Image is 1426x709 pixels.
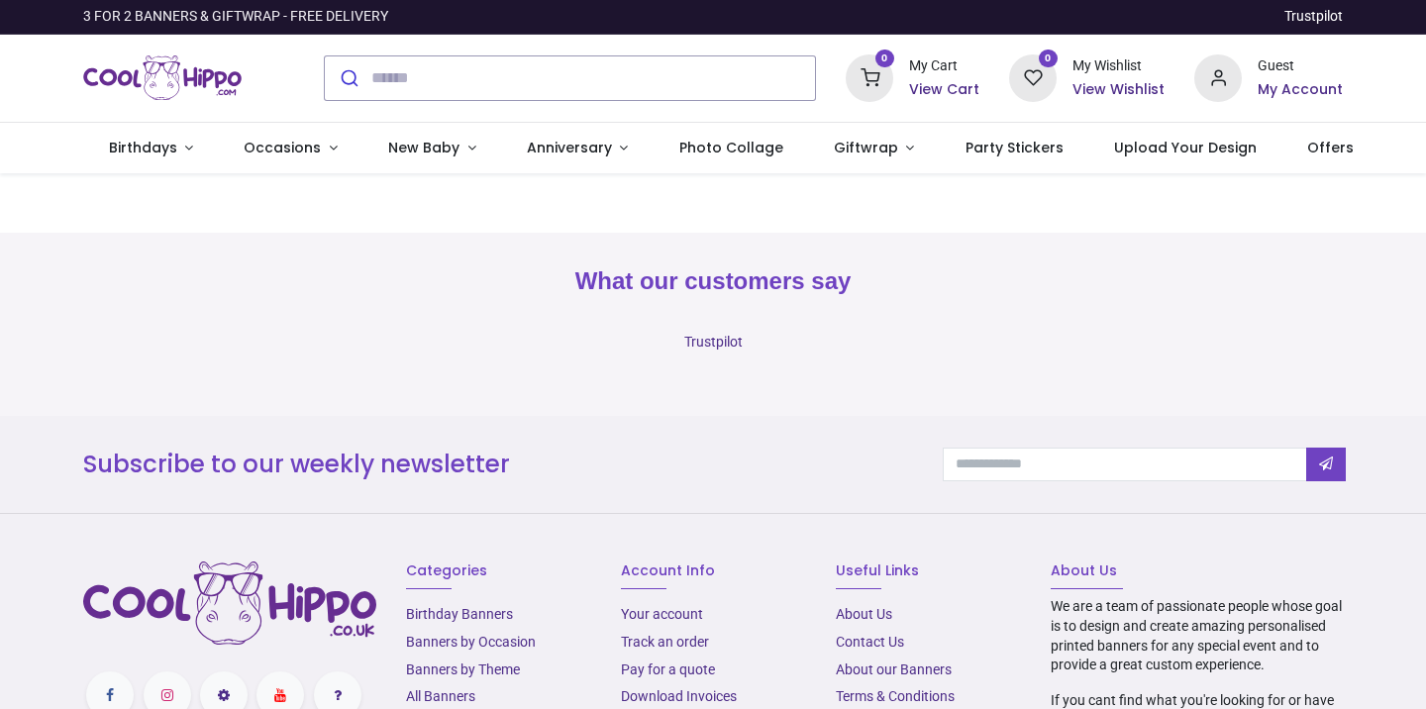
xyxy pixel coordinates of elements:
[808,123,940,174] a: Giftwrap
[621,561,806,581] h6: Account Info
[83,123,219,174] a: Birthdays
[527,138,612,157] span: Anniversary
[966,138,1064,157] span: Party Stickers
[836,606,892,622] a: About Us​
[406,688,475,704] a: All Banners
[834,138,898,157] span: Giftwrap
[325,56,371,100] button: Submit
[1072,80,1165,100] a: View Wishlist
[621,661,715,677] a: Pay for a quote
[909,56,979,76] div: My Cart
[363,123,502,174] a: New Baby
[684,334,743,350] a: Trustpilot
[83,7,388,27] div: 3 FOR 2 BANNERS & GIFTWRAP - FREE DELIVERY
[1258,80,1343,100] a: My Account
[621,688,737,704] a: Download Invoices
[621,606,703,622] a: Your account
[1051,561,1344,581] h6: About Us
[679,138,783,157] span: Photo Collage
[836,661,952,677] a: About our Banners
[1284,7,1343,27] a: Trustpilot
[1009,68,1057,84] a: 0
[621,634,709,650] a: Track an order
[846,68,893,84] a: 0
[501,123,654,174] a: Anniversary
[909,80,979,100] a: View Cart
[406,606,513,622] a: Birthday Banners
[836,561,1021,581] h6: Useful Links
[83,448,913,481] h3: Subscribe to our weekly newsletter
[406,661,520,677] a: Banners by Theme
[1051,597,1344,674] p: We are a team of passionate people whose goal is to design and create amazing personalised printe...
[83,51,242,106] a: Logo of Cool Hippo
[875,50,894,68] sup: 0
[406,561,591,581] h6: Categories
[83,51,242,106] img: Cool Hippo
[219,123,363,174] a: Occasions
[836,688,955,704] a: Terms & Conditions
[388,138,459,157] span: New Baby
[1114,138,1257,157] span: Upload Your Design
[836,634,904,650] a: Contact Us
[1307,138,1354,157] span: Offers
[109,138,177,157] span: Birthdays
[1072,56,1165,76] div: My Wishlist
[1258,56,1343,76] div: Guest
[83,264,1343,298] h2: What our customers say
[406,634,536,650] a: Banners by Occasion
[244,138,321,157] span: Occasions
[1039,50,1058,68] sup: 0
